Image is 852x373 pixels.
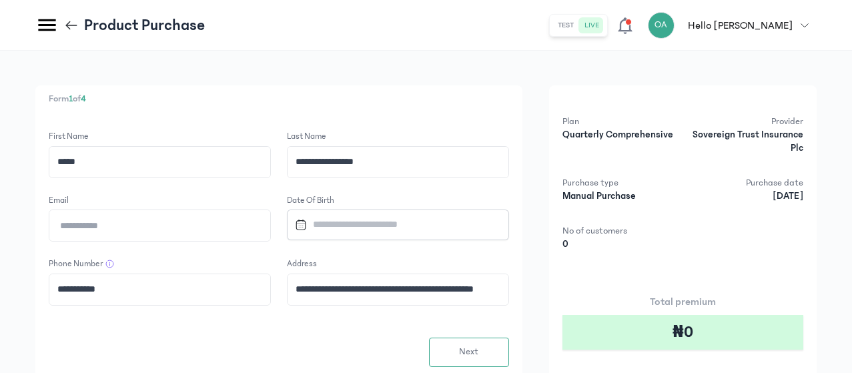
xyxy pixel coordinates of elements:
[429,338,509,367] button: Next
[81,93,86,104] span: 4
[562,224,679,238] p: No of customers
[287,194,509,208] label: Date of Birth
[579,17,604,33] button: live
[562,176,679,190] p: Purchase type
[687,190,803,203] p: [DATE]
[69,93,73,104] span: 1
[687,128,803,155] p: Sovereign Trust Insurance Plc
[562,190,679,203] p: Manual Purchase
[84,15,205,36] p: Product Purchase
[290,210,494,239] input: Datepicker input
[287,130,326,143] label: Last Name
[562,128,679,141] p: Quarterly Comprehensive
[49,258,103,271] label: Phone Number
[648,12,675,39] div: OA
[49,92,509,106] p: Form of
[562,294,803,310] p: Total premium
[562,238,679,251] p: 0
[648,12,817,39] button: OAHello [PERSON_NAME]
[687,176,803,190] p: Purchase date
[49,130,89,143] label: First Name
[552,17,579,33] button: test
[287,258,317,271] label: Address
[688,17,793,33] p: Hello [PERSON_NAME]
[49,194,69,208] label: Email
[562,115,679,128] p: Plan
[459,345,478,359] span: Next
[687,115,803,128] p: Provider
[562,315,803,350] div: ₦0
